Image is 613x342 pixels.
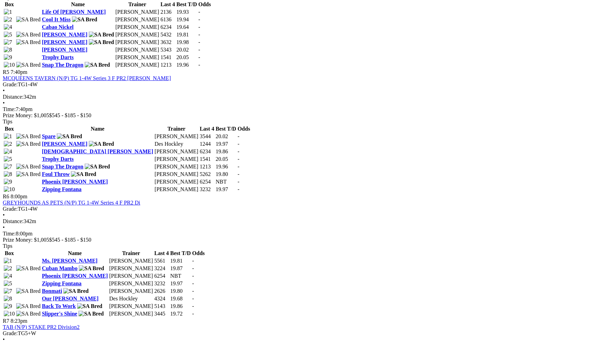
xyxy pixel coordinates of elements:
[16,39,41,45] img: SA Bred
[16,171,41,177] img: SA Bred
[154,148,199,155] td: [PERSON_NAME]
[77,303,102,309] img: SA Bred
[4,280,12,287] img: 5
[4,186,15,192] img: 10
[49,237,92,243] span: $545 - $185 - $150
[198,1,211,8] th: Odds
[160,62,175,68] td: 1213
[237,148,239,154] span: -
[5,1,14,7] span: Box
[176,24,198,31] td: 19.64
[170,303,191,310] td: 19.86
[176,9,198,15] td: 19.93
[115,54,159,61] td: [PERSON_NAME]
[215,133,236,140] td: 20.02
[42,9,106,15] a: Life Of [PERSON_NAME]
[3,81,18,87] span: Grade:
[237,156,239,162] span: -
[42,133,56,139] a: Spare
[198,54,200,60] span: -
[115,46,159,53] td: [PERSON_NAME]
[198,24,200,30] span: -
[237,186,239,192] span: -
[3,119,12,124] span: Tips
[42,148,153,154] a: [DEMOGRAPHIC_DATA] [PERSON_NAME]
[11,69,28,75] span: 7:40pm
[154,250,169,257] th: Last 4
[199,125,214,132] th: Last 4
[3,212,5,218] span: •
[192,273,194,279] span: -
[3,231,16,236] span: Time:
[170,273,191,279] td: NBT
[176,54,198,61] td: 20.05
[215,141,236,147] td: 19.97
[154,163,199,170] td: [PERSON_NAME]
[4,311,15,317] img: 10
[215,171,236,178] td: 19.80
[198,32,200,37] span: -
[85,164,110,170] img: SA Bred
[4,265,12,272] img: 2
[42,303,76,309] a: Back To Work
[115,62,159,68] td: [PERSON_NAME]
[79,265,104,272] img: SA Bred
[78,311,104,317] img: SA Bred
[4,62,15,68] img: 10
[42,1,115,8] th: Name
[199,171,214,178] td: 5262
[154,310,169,317] td: 3445
[160,54,175,61] td: 1541
[115,9,159,15] td: [PERSON_NAME]
[109,265,153,272] td: [PERSON_NAME]
[89,39,114,45] img: SA Bred
[16,16,41,23] img: SA Bred
[115,24,159,31] td: [PERSON_NAME]
[4,171,12,177] img: 8
[154,295,169,302] td: 4324
[109,280,153,287] td: [PERSON_NAME]
[4,273,12,279] img: 4
[42,39,87,45] a: [PERSON_NAME]
[42,125,154,132] th: Name
[42,296,99,301] a: Our [PERSON_NAME]
[42,24,74,30] a: Cabao Nickel
[16,265,41,272] img: SA Bred
[42,311,77,317] a: Slipper's Shine
[4,258,12,264] img: 1
[237,164,239,169] span: -
[4,179,12,185] img: 9
[160,46,175,53] td: 5343
[154,125,199,132] th: Trainer
[5,250,14,256] span: Box
[3,318,9,324] span: R7
[3,243,12,249] span: Tips
[154,156,199,163] td: [PERSON_NAME]
[5,126,14,132] span: Box
[154,280,169,287] td: 3232
[3,106,16,112] span: Time:
[42,273,108,279] a: Phoenix [PERSON_NAME]
[3,218,23,224] span: Distance:
[109,273,153,279] td: [PERSON_NAME]
[109,250,153,257] th: Trainer
[4,54,12,60] img: 9
[115,31,159,38] td: [PERSON_NAME]
[160,24,175,31] td: 6234
[160,31,175,38] td: 5432
[3,206,610,212] div: TG1-4W
[170,288,191,295] td: 19.80
[3,324,80,330] a: TAB (N/P) STAKE PR2 Division2
[198,16,200,22] span: -
[154,141,199,147] td: Des Hockley
[42,280,82,286] a: Zipping Fontana
[42,265,78,271] a: Cuban Mambo
[42,258,98,264] a: Ms. [PERSON_NAME]
[199,186,214,193] td: 3232
[3,75,171,81] a: MCQUEENS TAVERN (N/P) TG 1-4W Series 3 F PR2 [PERSON_NAME]
[42,186,82,192] a: Zipping Fontana
[154,265,169,272] td: 3224
[42,54,74,60] a: Trophy Darts
[160,16,175,23] td: 6136
[3,94,23,100] span: Distance:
